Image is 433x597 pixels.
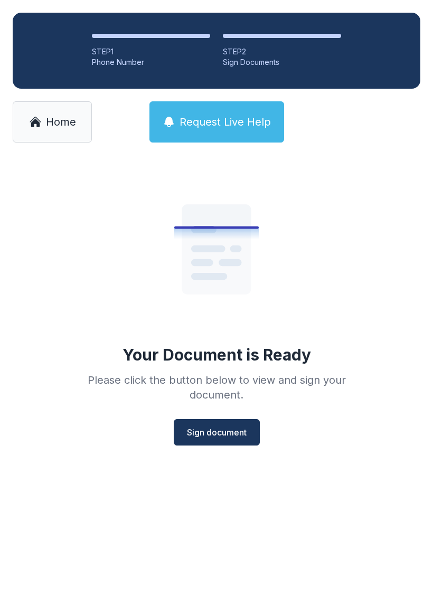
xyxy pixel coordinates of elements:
div: Sign Documents [223,57,341,68]
span: Sign document [187,426,247,439]
div: Your Document is Ready [123,345,311,364]
div: Please click the button below to view and sign your document. [64,373,369,402]
span: Request Live Help [180,115,271,129]
div: STEP 2 [223,46,341,57]
span: Home [46,115,76,129]
div: STEP 1 [92,46,210,57]
div: Phone Number [92,57,210,68]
